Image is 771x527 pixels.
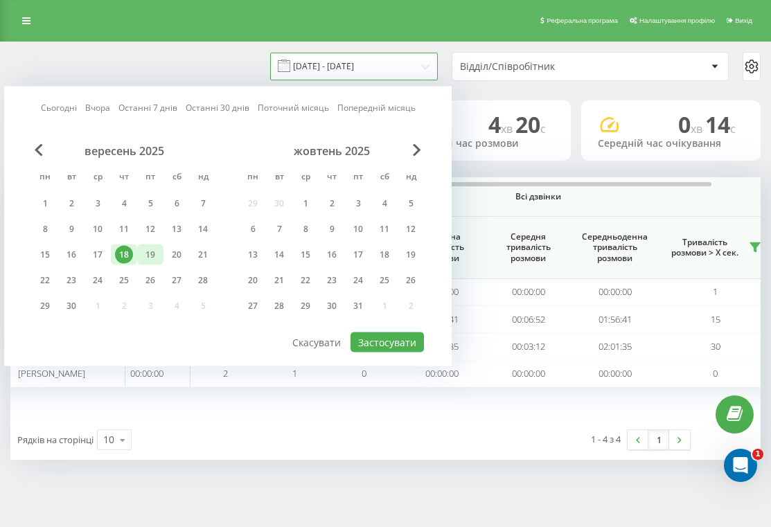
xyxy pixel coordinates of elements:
div: 10 [89,220,107,238]
div: вт 9 вер 2025 р. [58,219,85,240]
div: сб 11 жовт 2025 р. [371,219,398,240]
div: 13 [244,246,262,264]
span: 2 [223,367,228,379]
div: 19 [402,246,420,264]
div: 15 [296,246,314,264]
div: сб 18 жовт 2025 р. [371,244,398,265]
span: Налаштування профілю [639,17,715,24]
span: Вихід [735,17,752,24]
div: 8 [296,220,314,238]
div: 5 [141,195,159,213]
div: 14 [270,246,288,264]
div: 22 [36,271,54,289]
div: 12 [141,220,159,238]
div: 30 [323,297,341,315]
div: пт 19 вер 2025 р. [137,244,163,265]
td: 00:00:00 [571,360,658,387]
div: чт 11 вер 2025 р. [111,219,137,240]
div: 29 [296,297,314,315]
div: 25 [115,271,133,289]
abbr: неділя [193,168,213,188]
div: Середній час очікування [598,138,745,150]
span: 30 [711,340,720,352]
div: 3 [89,195,107,213]
div: 22 [296,271,314,289]
div: ср 24 вер 2025 р. [85,270,111,291]
div: нд 19 жовт 2025 р. [398,244,424,265]
div: пн 29 вер 2025 р. [32,296,58,316]
div: пт 26 вер 2025 р. [137,270,163,291]
div: 3 [349,195,367,213]
div: 18 [115,246,133,264]
div: пн 22 вер 2025 р. [32,270,58,291]
div: 6 [244,220,262,238]
div: ср 1 жовт 2025 р. [292,193,319,214]
div: Середній час розмови [407,138,554,150]
div: 11 [115,220,133,238]
div: пт 10 жовт 2025 р. [345,219,371,240]
div: пт 12 вер 2025 р. [137,219,163,240]
div: 10 [349,220,367,238]
div: 1 [296,195,314,213]
div: ср 10 вер 2025 р. [85,219,111,240]
div: пт 24 жовт 2025 р. [345,270,371,291]
a: Останні 7 днів [118,101,177,114]
div: чт 4 вер 2025 р. [111,193,137,214]
div: нд 21 вер 2025 р. [190,244,216,265]
div: 25 [375,271,393,289]
a: 1 [648,430,669,449]
span: 15 [711,313,720,325]
span: [PERSON_NAME] [18,367,85,379]
div: 7 [194,195,212,213]
span: хв [691,121,705,136]
div: пт 17 жовт 2025 р. [345,244,371,265]
div: 20 [168,246,186,264]
td: 00:00:00 [485,278,571,305]
abbr: понеділок [242,168,263,188]
div: сб 13 вер 2025 р. [163,219,190,240]
div: 1 [36,195,54,213]
div: 2 [62,195,80,213]
div: 8 [36,220,54,238]
div: ср 15 жовт 2025 р. [292,244,319,265]
div: 13 [168,220,186,238]
div: пт 31 жовт 2025 р. [345,296,371,316]
div: 9 [323,220,341,238]
div: нд 5 жовт 2025 р. [398,193,424,214]
div: пн 13 жовт 2025 р. [240,244,266,265]
iframe: Intercom live chat [724,449,757,482]
abbr: середа [295,168,316,188]
div: вт 16 вер 2025 р. [58,244,85,265]
span: 4 [488,109,515,139]
span: 20 [515,109,546,139]
div: 17 [89,246,107,264]
abbr: субота [374,168,395,188]
div: 26 [141,271,159,289]
td: 00:06:52 [485,305,571,332]
div: пн 27 жовт 2025 р. [240,296,266,316]
div: 12 [402,220,420,238]
div: 4 [115,195,133,213]
a: Попередній місяць [337,101,416,114]
div: 5 [402,195,420,213]
td: 01:56:41 [571,305,658,332]
div: нд 7 вер 2025 р. [190,193,216,214]
span: c [540,121,546,136]
div: ср 22 жовт 2025 р. [292,270,319,291]
div: сб 6 вер 2025 р. [163,193,190,214]
div: 14 [194,220,212,238]
abbr: вівторок [269,168,290,188]
div: 2 [323,195,341,213]
div: 1 - 4 з 4 [591,432,621,446]
span: 0 [362,367,366,379]
div: 30 [62,297,80,315]
div: нд 26 жовт 2025 р. [398,270,424,291]
span: Previous Month [35,144,43,157]
div: 29 [36,297,54,315]
div: 28 [194,271,212,289]
div: вт 7 жовт 2025 р. [266,219,292,240]
abbr: п’ятниця [140,168,161,188]
span: Рядків на сторінці [17,434,94,446]
td: 00:00:00 [104,360,190,387]
div: 21 [270,271,288,289]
